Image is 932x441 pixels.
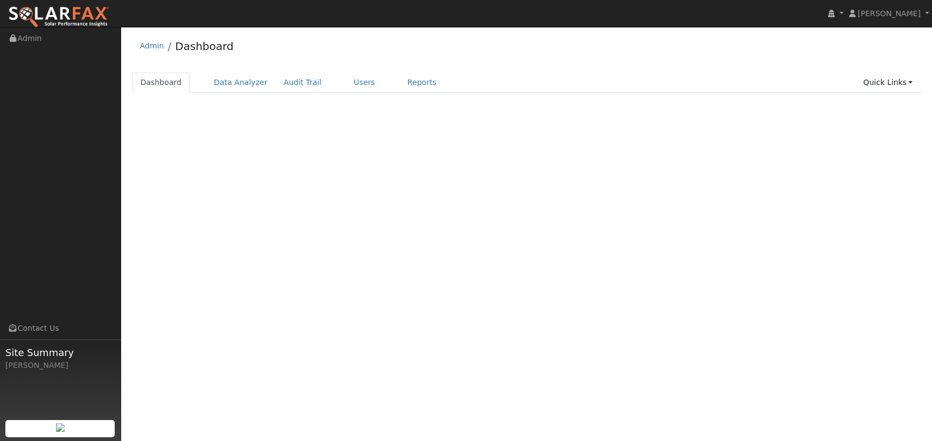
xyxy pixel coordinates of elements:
[140,41,164,50] a: Admin
[8,6,109,29] img: SolarFax
[855,73,921,93] a: Quick Links
[56,423,65,432] img: retrieve
[400,73,445,93] a: Reports
[346,73,383,93] a: Users
[858,9,921,18] span: [PERSON_NAME]
[206,73,276,93] a: Data Analyzer
[276,73,330,93] a: Audit Trail
[5,360,115,371] div: [PERSON_NAME]
[132,73,190,93] a: Dashboard
[5,345,115,360] span: Site Summary
[175,40,234,53] a: Dashboard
